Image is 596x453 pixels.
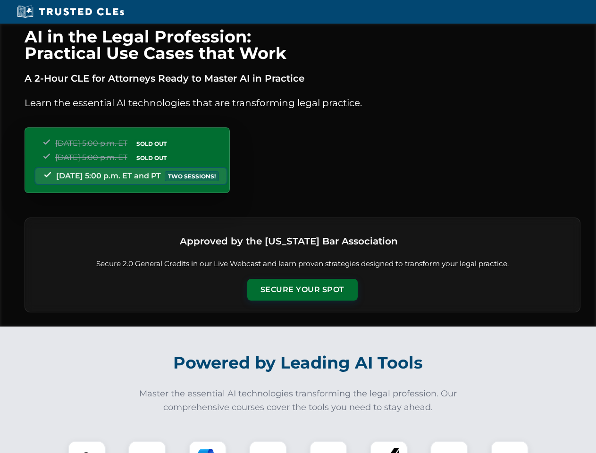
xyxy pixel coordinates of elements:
[247,279,358,301] button: Secure Your Spot
[402,229,425,253] img: Logo
[14,5,127,19] img: Trusted CLEs
[133,153,170,163] span: SOLD OUT
[25,95,580,110] p: Learn the essential AI technologies that are transforming legal practice.
[55,139,127,148] span: [DATE] 5:00 p.m. ET
[25,71,580,86] p: A 2-Hour CLE for Attorneys Ready to Master AI in Practice
[25,28,580,61] h1: AI in the Legal Profession: Practical Use Cases that Work
[133,139,170,149] span: SOLD OUT
[133,387,463,414] p: Master the essential AI technologies transforming the legal profession. Our comprehensive courses...
[55,153,127,162] span: [DATE] 5:00 p.m. ET
[37,346,560,379] h2: Powered by Leading AI Tools
[36,259,569,269] p: Secure 2.0 General Credits in our Live Webcast and learn proven strategies designed to transform ...
[180,233,398,250] h3: Approved by the [US_STATE] Bar Association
